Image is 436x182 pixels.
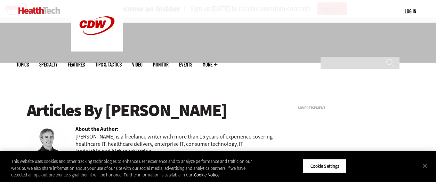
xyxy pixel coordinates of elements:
[11,158,261,179] div: This website uses cookies and other tracking technologies to enhance user experience and to analy...
[203,62,217,67] span: More
[194,172,219,178] a: More information about your privacy
[298,106,402,110] h3: Advertisement
[27,101,279,120] h1: Articles By [PERSON_NAME]
[75,133,279,155] p: [PERSON_NAME] is a freelance writer with more than 15 years of experience covering healthcare IT,...
[18,7,60,14] img: Home
[303,159,346,173] button: Cookie Settings
[71,46,123,53] a: CDW
[153,62,169,67] a: MonITor
[405,8,416,15] div: User menu
[27,125,70,169] img: Brian Eastwood
[75,125,119,133] b: About the Author:
[16,62,29,67] span: Topics
[179,62,192,67] a: Events
[95,62,122,67] a: Tips & Tactics
[417,158,433,173] button: Close
[39,62,57,67] span: Specialty
[132,62,143,67] a: Video
[68,62,85,67] a: Features
[405,8,416,14] a: Log in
